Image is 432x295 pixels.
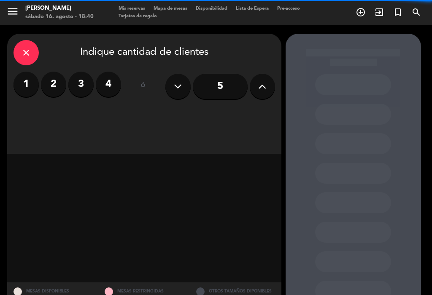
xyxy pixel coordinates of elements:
div: [PERSON_NAME] [25,4,94,13]
i: add_circle_outline [356,7,366,17]
label: 4 [96,72,121,97]
span: Mapa de mesas [149,6,192,11]
span: Mis reservas [114,6,149,11]
div: Indique cantidad de clientes [13,40,275,65]
i: exit_to_app [374,7,384,17]
i: turned_in_not [393,7,403,17]
label: 3 [68,72,94,97]
span: Disponibilidad [192,6,232,11]
span: Tarjetas de regalo [114,14,161,19]
i: menu [6,5,19,18]
span: WALK IN [370,5,389,19]
label: 1 [13,72,39,97]
i: close [21,48,31,58]
span: BUSCAR [407,5,426,19]
div: sábado 16. agosto - 18:40 [25,13,94,21]
i: search [411,7,421,17]
label: 2 [41,72,66,97]
button: menu [6,5,19,21]
span: Reserva especial [389,5,407,19]
div: ó [130,72,157,101]
span: Pre-acceso [273,6,304,11]
span: Lista de Espera [232,6,273,11]
span: RESERVAR MESA [351,5,370,19]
